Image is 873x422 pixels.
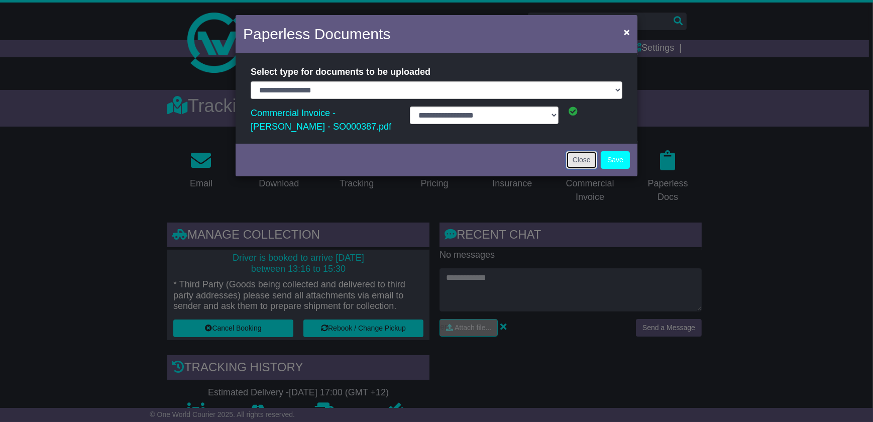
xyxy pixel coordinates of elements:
span: × [624,26,630,38]
button: Save [601,151,630,169]
button: Close [619,22,635,42]
a: Close [566,151,597,169]
h4: Paperless Documents [243,23,390,45]
label: Select type for documents to be uploaded [251,63,430,81]
a: Commercial Invoice - [PERSON_NAME] - SO000387.pdf [251,105,391,134]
